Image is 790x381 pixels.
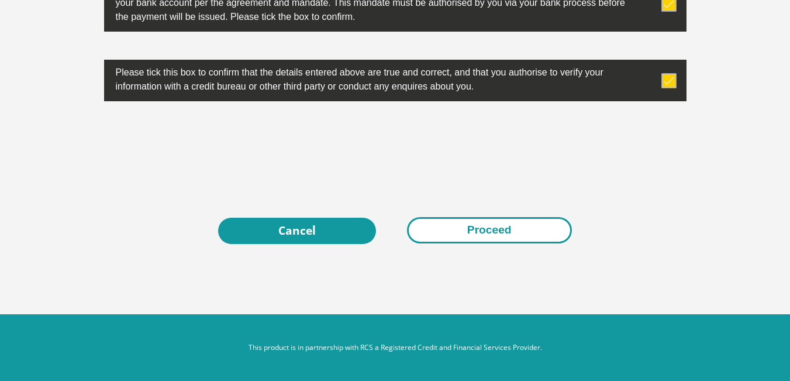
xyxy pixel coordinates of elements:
p: This product is in partnership with RCS a Registered Credit and Financial Services Provider. [71,342,720,353]
a: Cancel [218,218,376,244]
button: Proceed [407,217,572,243]
label: Please tick this box to confirm that the details entered above are true and correct, and that you... [104,60,628,97]
iframe: reCAPTCHA [306,129,484,175]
